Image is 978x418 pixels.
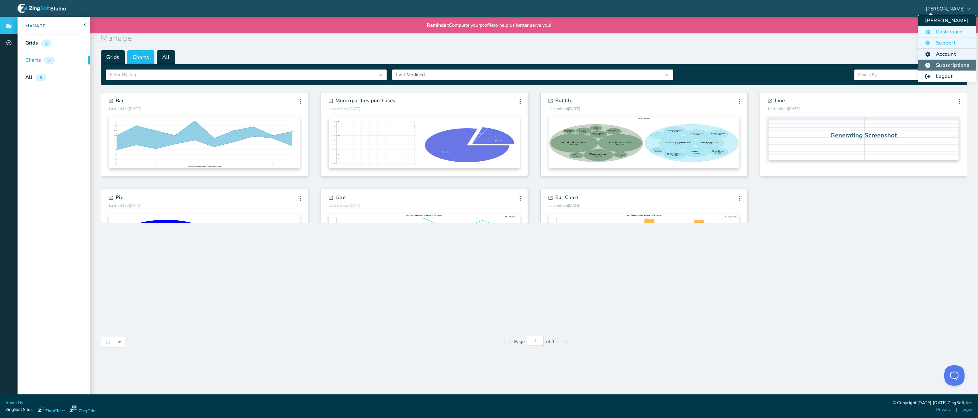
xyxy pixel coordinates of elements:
[549,106,568,111] span: Last edited
[116,97,124,105] span: Bar
[918,37,976,49] li: Support
[893,400,973,407] div: © Copyright [DATE]-[DATE] ZingSoft, Inc.
[918,71,976,82] li: Logout
[25,56,41,64] div: Charts
[329,117,520,168] img: Demo Preview
[109,106,129,111] span: Last edited
[109,106,141,112] h4: [DATE]
[555,97,573,105] span: Bubble
[768,106,800,112] h4: [DATE]
[956,407,957,413] span: |
[329,106,395,112] h4: [DATE]
[25,74,32,81] div: All
[527,336,544,346] input: Current Page
[918,60,976,71] li: Subscriptions
[768,106,788,111] span: Last edited
[101,50,125,64] span: Grids
[101,32,967,45] h1: Manage
[918,49,976,60] li: Account
[549,106,580,112] h4: [DATE]
[427,22,551,29] p: Complete your to help us better serve you!
[926,6,965,11] span: [PERSON_NAME]
[549,203,568,208] span: Last edited
[936,407,951,413] a: Privacy
[110,72,139,78] span: Filter By Tag...
[41,39,52,47] div: 2
[562,338,568,345] zg-button: Go to Last Page
[36,74,46,81] div: 9
[944,365,965,386] iframe: Help Scout Beacon - Open
[500,338,507,345] zg-button: Go to First Page
[514,340,525,343] zg-text: Page
[116,194,123,201] span: Pie
[961,407,973,413] a: Legal
[70,406,95,414] a: ZingGrid
[329,106,349,111] span: Last edited
[427,22,449,28] strong: Reminder:
[18,23,46,30] div: Manage
[25,39,38,47] div: Grids
[918,26,976,37] li: Dashboard
[101,337,115,347] div: 12
[775,97,785,105] span: Line
[924,6,970,11] div: [PERSON_NAME]
[38,406,65,414] a: ZingChart
[329,203,349,208] span: Last edited
[5,400,23,406] a: About Us
[918,15,976,82] ul: [PERSON_NAME]
[552,340,555,343] zg-text: 1
[555,194,579,201] span: Bar Chart
[109,117,300,168] img: Demo Preview
[549,203,580,209] h4: [DATE]
[109,214,300,265] img: Demo Preview
[858,70,958,80] input: Search By...
[109,203,141,209] h4: [DATE]
[157,50,175,64] span: All
[768,131,959,140] span: Generating Screenshot
[507,338,513,345] zg-button: Go to Previous Page
[546,340,551,343] zg-text: of
[480,22,494,28] a: profile
[44,57,55,64] div: 7
[335,194,346,201] span: Line
[549,214,740,265] img: Demo Preview
[329,203,360,209] h4: [DATE]
[555,338,562,345] zg-button: Go to Next Page
[5,407,33,413] span: ZingSoft Sites:
[127,50,154,64] span: Charts
[396,72,425,78] span: Last Modified
[335,97,395,105] span: Municipalities purchases
[549,117,740,168] img: Demo Preview
[925,17,969,24] span: [PERSON_NAME]
[329,214,520,265] img: Demo Preview
[109,203,129,208] span: Last edited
